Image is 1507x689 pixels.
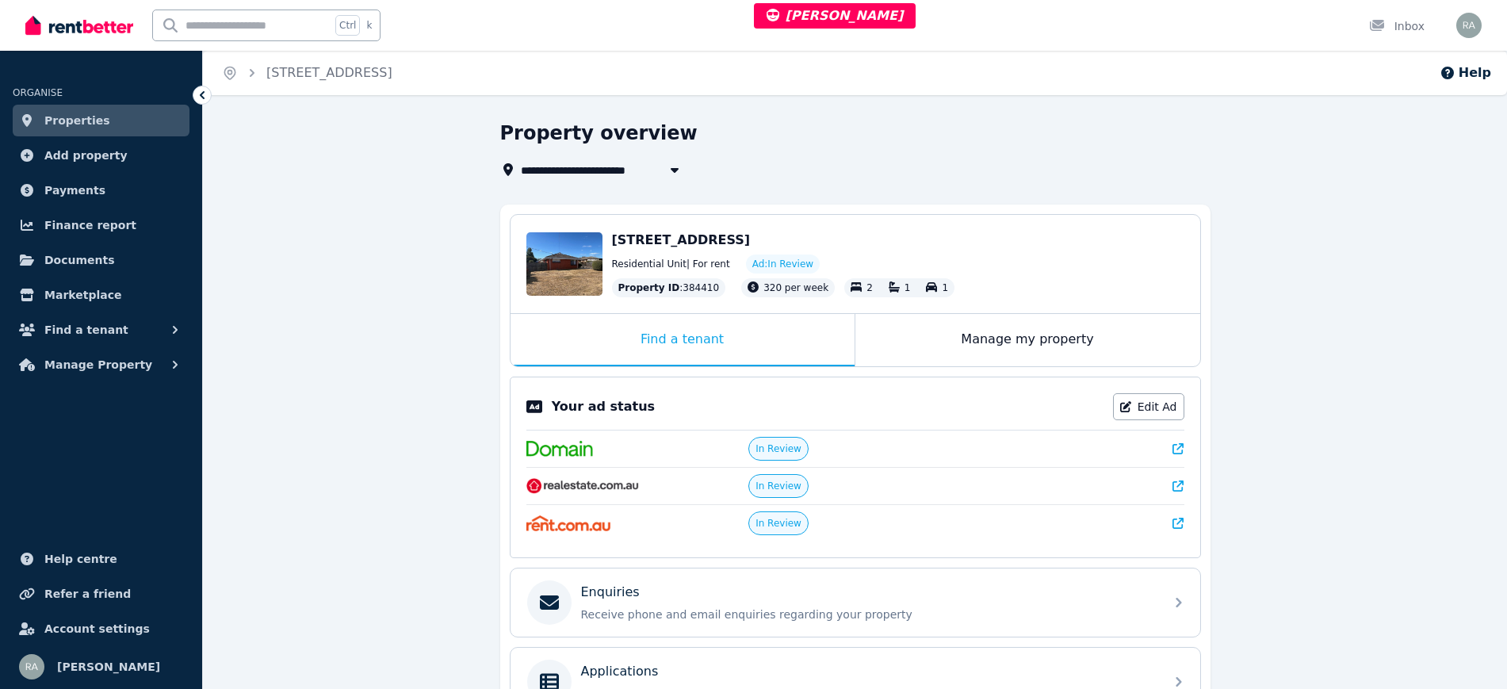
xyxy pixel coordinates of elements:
button: Manage Property [13,349,189,381]
div: Manage my property [855,314,1200,366]
p: Enquiries [581,583,640,602]
span: Payments [44,181,105,200]
span: Account settings [44,619,150,638]
img: Rochelle Alvarez [1456,13,1482,38]
span: Manage Property [44,355,152,374]
span: 1 [905,282,911,293]
a: Add property [13,140,189,171]
span: Residential Unit | For rent [612,258,730,270]
a: Help centre [13,543,189,575]
a: [STREET_ADDRESS] [266,65,392,80]
span: Find a tenant [44,320,128,339]
img: Rent.com.au [526,515,611,531]
span: In Review [755,480,801,492]
a: Properties [13,105,189,136]
span: Property ID [618,281,680,294]
span: Refer a friend [44,584,131,603]
span: Finance report [44,216,136,235]
span: In Review [755,442,801,455]
p: Your ad status [552,397,655,416]
span: Help centre [44,549,117,568]
p: Receive phone and email enquiries regarding your property [581,607,1155,622]
a: Finance report [13,209,189,241]
a: Refer a friend [13,578,189,610]
img: Rochelle Alvarez [19,654,44,679]
span: Documents [44,251,115,270]
div: : 384410 [612,278,726,297]
span: [STREET_ADDRESS] [612,232,751,247]
a: Marketplace [13,279,189,311]
a: EnquiriesReceive phone and email enquiries regarding your property [511,568,1200,637]
p: Applications [581,662,659,681]
a: Documents [13,244,189,276]
span: Ctrl [335,15,360,36]
span: 1 [942,282,948,293]
button: Find a tenant [13,314,189,346]
span: In Review [755,517,801,530]
nav: Breadcrumb [203,51,411,95]
span: [PERSON_NAME] [57,657,160,676]
button: Help [1440,63,1491,82]
img: Domain.com.au [526,441,593,457]
span: ORGANISE [13,87,63,98]
span: k [366,19,372,32]
a: Payments [13,174,189,206]
a: Edit Ad [1113,393,1184,420]
img: RentBetter [25,13,133,37]
a: Account settings [13,613,189,645]
span: Add property [44,146,128,165]
span: [PERSON_NAME] [767,8,904,23]
span: 320 per week [763,282,828,293]
div: Find a tenant [511,314,855,366]
div: Inbox [1369,18,1425,34]
span: Marketplace [44,285,121,304]
span: Ad: In Review [752,258,813,270]
span: Properties [44,111,110,130]
h1: Property overview [500,121,698,146]
img: RealEstate.com.au [526,478,640,494]
span: 2 [866,282,873,293]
